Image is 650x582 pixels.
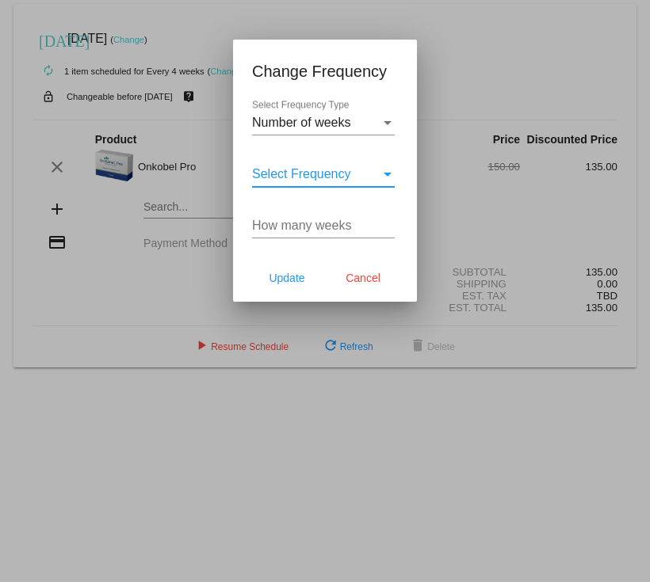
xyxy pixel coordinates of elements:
span: Cancel [346,272,380,284]
span: Number of weeks [252,116,351,129]
mat-select: Select Frequency Type [252,116,395,130]
input: How many weeks [252,219,395,233]
span: Update [269,272,304,284]
button: Update [252,264,322,292]
span: Select Frequency [252,167,351,181]
h1: Change Frequency [252,59,398,84]
mat-select: Select Frequency [252,167,395,181]
button: Cancel [328,264,398,292]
